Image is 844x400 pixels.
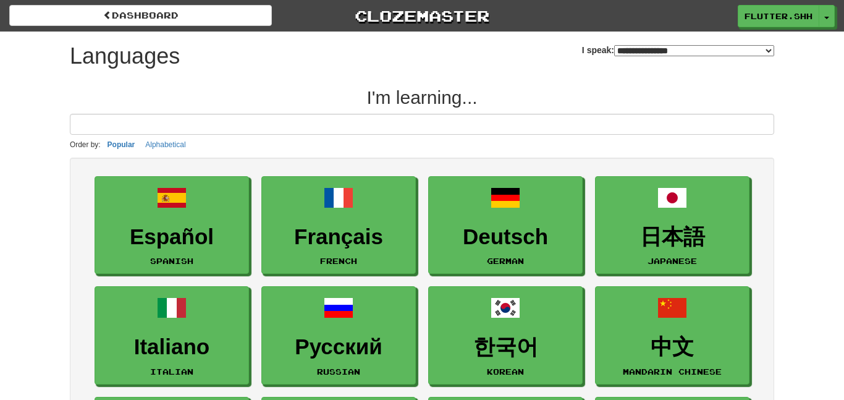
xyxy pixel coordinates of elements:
[648,257,697,265] small: Japanese
[101,225,242,249] h3: Español
[150,257,193,265] small: Spanish
[95,286,249,385] a: ItalianoItalian
[623,367,722,376] small: Mandarin Chinese
[487,367,524,376] small: Korean
[595,286,749,385] a: 中文Mandarin Chinese
[745,11,812,22] span: flutter.shh
[435,335,576,359] h3: 한국어
[70,44,180,69] h1: Languages
[435,225,576,249] h3: Deutsch
[317,367,360,376] small: Russian
[268,335,409,359] h3: Русский
[320,257,357,265] small: French
[428,286,583,385] a: 한국어Korean
[95,176,249,274] a: EspañolSpanish
[9,5,272,26] a: dashboard
[428,176,583,274] a: DeutschGerman
[70,140,101,149] small: Order by:
[487,257,524,265] small: German
[738,5,819,27] a: flutter.shh
[595,176,749,274] a: 日本語Japanese
[101,335,242,359] h3: Italiano
[150,367,193,376] small: Italian
[582,44,774,56] label: I speak:
[614,45,774,56] select: I speak:
[602,335,743,359] h3: 中文
[602,225,743,249] h3: 日本語
[261,176,416,274] a: FrançaisFrench
[141,138,189,151] button: Alphabetical
[290,5,553,27] a: Clozemaster
[261,286,416,385] a: РусскийRussian
[268,225,409,249] h3: Français
[70,87,774,108] h2: I'm learning...
[104,138,139,151] button: Popular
